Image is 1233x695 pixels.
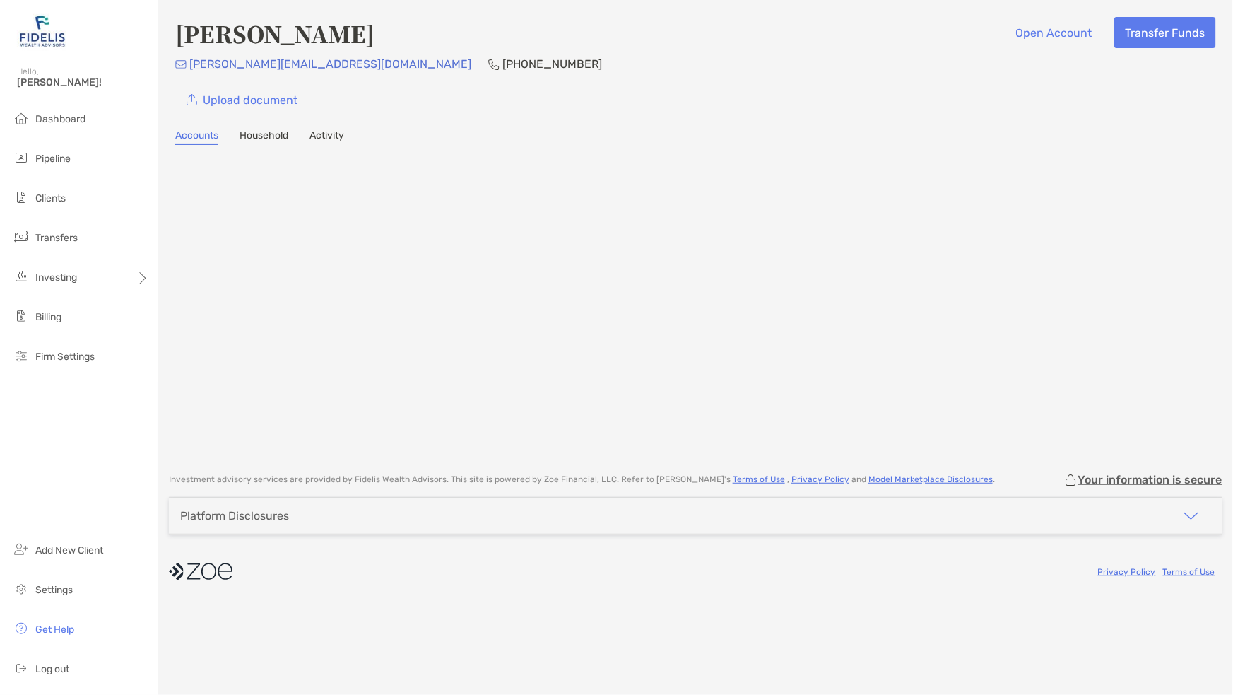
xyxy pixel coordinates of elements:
[180,509,289,522] div: Platform Disclosures
[35,192,66,204] span: Clients
[733,474,785,484] a: Terms of Use
[187,94,197,106] img: button icon
[13,580,30,597] img: settings icon
[13,660,30,677] img: logout icon
[17,6,68,57] img: Zoe Logo
[35,232,78,244] span: Transfers
[13,308,30,325] img: billing icon
[1005,17,1103,48] button: Open Account
[13,541,30,558] img: add_new_client icon
[35,271,77,284] span: Investing
[502,55,602,73] p: [PHONE_NUMBER]
[1163,567,1215,577] a: Terms of Use
[1078,473,1222,486] p: Your information is secure
[175,129,218,145] a: Accounts
[35,624,74,636] span: Get Help
[35,663,69,675] span: Log out
[175,60,187,69] img: Email Icon
[189,55,471,73] p: [PERSON_NAME][EMAIL_ADDRESS][DOMAIN_NAME]
[175,17,374,49] h4: [PERSON_NAME]
[13,189,30,206] img: clients icon
[309,129,344,145] a: Activity
[35,351,95,363] span: Firm Settings
[13,149,30,166] img: pipeline icon
[169,474,995,485] p: Investment advisory services are provided by Fidelis Wealth Advisors . This site is powered by Zo...
[13,268,30,285] img: investing icon
[1098,567,1156,577] a: Privacy Policy
[791,474,849,484] a: Privacy Policy
[35,113,85,125] span: Dashboard
[169,556,232,588] img: company logo
[35,311,61,323] span: Billing
[13,347,30,364] img: firm-settings icon
[175,84,308,115] a: Upload document
[13,228,30,245] img: transfers icon
[488,59,500,70] img: Phone Icon
[35,584,73,596] span: Settings
[35,153,71,165] span: Pipeline
[13,110,30,127] img: dashboard icon
[35,544,103,556] span: Add New Client
[868,474,993,484] a: Model Marketplace Disclosures
[240,129,288,145] a: Household
[1114,17,1216,48] button: Transfer Funds
[13,620,30,637] img: get-help icon
[17,76,149,88] span: [PERSON_NAME]!
[1183,508,1200,525] img: icon arrow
